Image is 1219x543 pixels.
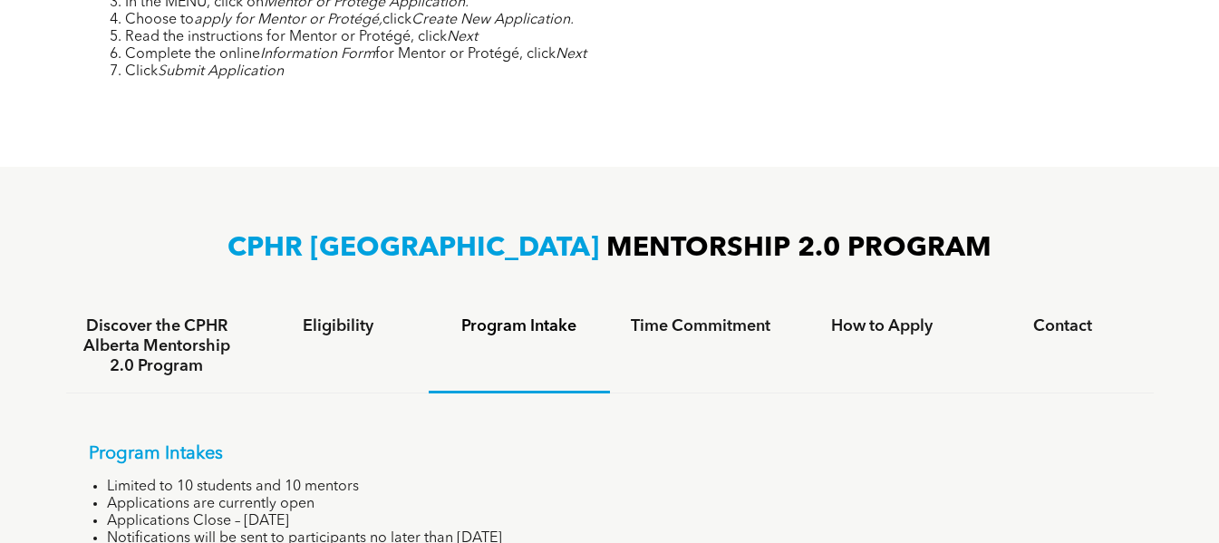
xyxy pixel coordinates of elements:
[107,513,1131,530] li: Applications Close – [DATE]
[125,46,1131,63] li: Complete the online for Mentor or Protégé, click
[447,30,478,44] em: Next
[125,29,1131,46] li: Read the instructions for Mentor or Protégé, click
[227,235,599,262] span: CPHR [GEOGRAPHIC_DATA]
[264,316,412,336] h4: Eligibility
[556,47,586,62] em: Next
[411,13,574,27] em: Create New Application.
[194,13,382,27] em: apply for Mentor or Protégé,
[82,316,231,376] h4: Discover the CPHR Alberta Mentorship 2.0 Program
[260,47,375,62] em: Information Form
[125,63,1131,81] li: Click
[107,496,1131,513] li: Applications are currently open
[158,64,284,79] em: Submit Application
[89,443,1131,465] p: Program Intakes
[626,316,775,336] h4: Time Commitment
[107,479,1131,496] li: Limited to 10 students and 10 mentors
[125,12,1131,29] li: Choose to click
[989,316,1137,336] h4: Contact
[445,316,594,336] h4: Program Intake
[808,316,956,336] h4: How to Apply
[606,235,992,262] span: MENTORSHIP 2.0 PROGRAM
